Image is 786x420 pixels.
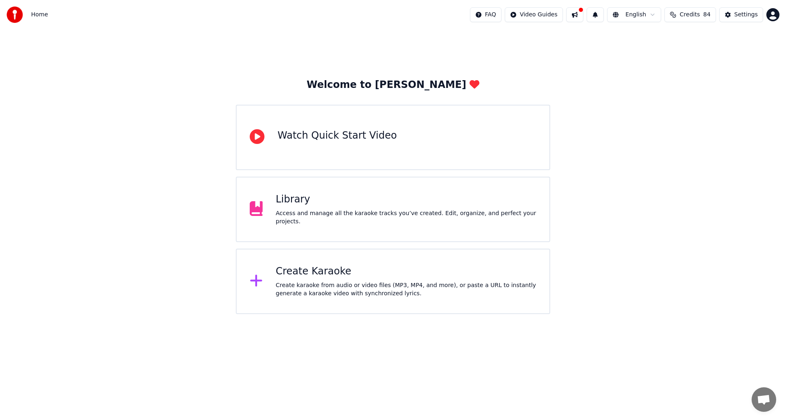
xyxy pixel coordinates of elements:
div: Settings [734,11,758,19]
div: Create karaoke from audio or video files (MP3, MP4, and more), or paste a URL to instantly genera... [276,281,537,298]
div: Create Karaoke [276,265,537,278]
div: Open chat [752,387,776,412]
span: Credits [680,11,700,19]
span: Home [31,11,48,19]
div: Welcome to [PERSON_NAME] [307,79,479,92]
button: Settings [719,7,763,22]
img: youka [7,7,23,23]
div: Access and manage all the karaoke tracks you’ve created. Edit, organize, and perfect your projects. [276,209,537,226]
nav: breadcrumb [31,11,48,19]
button: Video Guides [505,7,563,22]
div: Library [276,193,537,206]
button: FAQ [470,7,501,22]
div: Watch Quick Start Video [278,129,397,142]
button: Credits84 [664,7,716,22]
span: 84 [703,11,711,19]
